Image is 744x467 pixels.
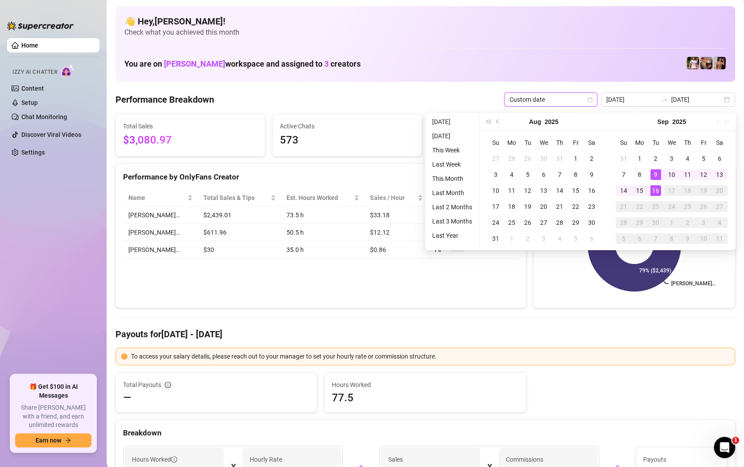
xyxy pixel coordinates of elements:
div: 4 [682,153,693,164]
td: 2025-07-30 [536,151,552,167]
th: Fr [568,135,584,151]
div: 26 [522,217,533,228]
td: 2025-08-14 [552,183,568,199]
span: Hours Worked [332,380,518,390]
button: Choose a month [657,113,669,131]
td: 2025-08-18 [504,199,520,215]
span: Custom date [509,93,592,106]
span: 3 [324,59,329,68]
div: 9 [586,169,597,180]
div: 26 [698,201,709,212]
td: 2025-09-02 [520,231,536,247]
div: 4 [506,169,517,180]
h4: Performance Breakdown [115,93,214,106]
article: Hourly Rate [250,455,282,464]
div: 28 [554,217,565,228]
div: 10 [698,233,709,244]
span: swap-right [660,96,668,103]
div: 6 [714,153,725,164]
article: Commissions [506,455,543,464]
div: 3 [490,169,501,180]
td: 2025-08-19 [520,199,536,215]
span: $3,080.97 [123,132,258,149]
button: Choose a month [529,113,541,131]
div: 6 [634,233,645,244]
div: 1 [666,217,677,228]
div: 3 [538,233,549,244]
span: to [660,96,668,103]
div: 10 [666,169,677,180]
td: 2025-10-04 [712,215,728,231]
div: 22 [570,201,581,212]
iframe: Intercom live chat [714,437,735,458]
span: Izzy AI Chatter [12,68,57,76]
span: Payouts [643,455,720,464]
th: Name [123,189,198,207]
h4: Payouts for [DATE] - [DATE] [115,328,735,340]
div: To access your salary details, please reach out to your manager to set your hourly rate or commis... [131,351,729,361]
td: 50.5 h [281,224,365,241]
div: Breakdown [123,427,728,439]
td: 35.0 h [281,241,365,259]
div: 6 [586,233,597,244]
td: 2025-08-10 [488,183,504,199]
span: Total Payouts [123,380,161,390]
div: 30 [650,217,661,228]
td: 73.5 h [281,207,365,224]
th: Mo [632,135,648,151]
td: $0.86 [365,241,428,259]
span: Earn now [36,437,61,444]
div: 29 [522,153,533,164]
div: 27 [538,217,549,228]
div: 1 [634,153,645,164]
td: 2025-09-04 [552,231,568,247]
td: 2025-10-03 [696,215,712,231]
span: Hours Worked [132,455,177,464]
div: 7 [618,169,629,180]
div: 27 [490,153,501,164]
td: 2025-09-19 [696,183,712,199]
td: 2025-08-04 [504,167,520,183]
button: Earn nowarrow-right [15,433,92,447]
td: 2025-08-03 [488,167,504,183]
td: [PERSON_NAME]… [123,241,198,259]
div: 21 [618,201,629,212]
div: 12 [522,185,533,196]
span: 1 [732,437,739,444]
td: $2,439.01 [198,207,281,224]
div: 4 [714,217,725,228]
div: 19 [698,185,709,196]
th: Su [616,135,632,151]
td: 2025-07-27 [488,151,504,167]
td: 2025-08-01 [568,151,584,167]
td: 2025-09-30 [648,215,664,231]
div: 31 [554,153,565,164]
li: Last Week [429,159,476,170]
input: End date [671,95,722,104]
td: 2025-08-27 [536,215,552,231]
div: 29 [570,217,581,228]
div: 2 [522,233,533,244]
td: 2025-10-05 [616,231,632,247]
button: Previous month (PageUp) [493,113,503,131]
div: 17 [490,201,501,212]
td: 2025-09-17 [664,183,680,199]
div: 31 [618,153,629,164]
span: [PERSON_NAME] [164,59,225,68]
div: 2 [586,153,597,164]
td: 2025-09-22 [632,199,648,215]
div: 18 [506,201,517,212]
th: Sa [712,135,728,151]
th: Su [488,135,504,151]
div: 16 [586,185,597,196]
td: 2025-08-24 [488,215,504,231]
td: 2025-08-20 [536,199,552,215]
div: 8 [570,169,581,180]
td: 2025-08-05 [520,167,536,183]
td: 2025-08-09 [584,167,600,183]
th: We [536,135,552,151]
td: 2025-09-11 [680,167,696,183]
td: 2025-08-23 [584,199,600,215]
td: 2025-08-02 [584,151,600,167]
th: Mo [504,135,520,151]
